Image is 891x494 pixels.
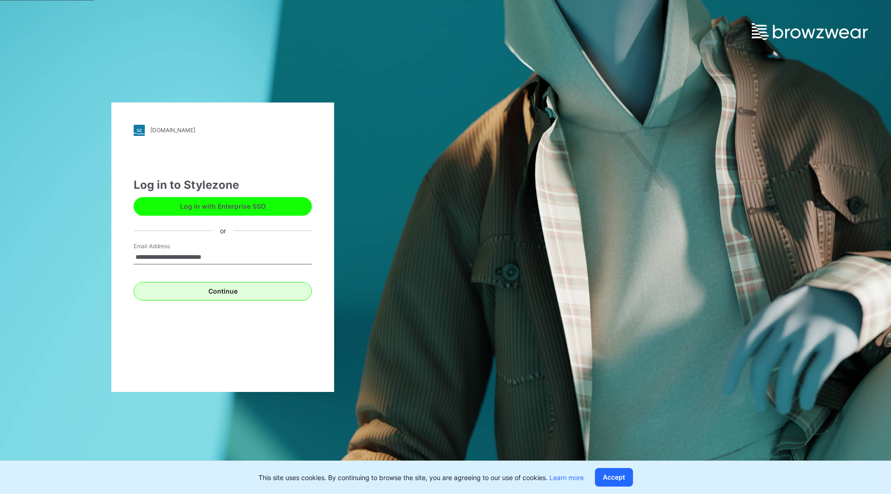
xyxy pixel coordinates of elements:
button: Continue [134,282,312,301]
div: or [213,226,233,236]
div: Log in to Stylezone [134,177,312,193]
p: This site uses cookies. By continuing to browse the site, you are agreeing to our use of cookies. [258,473,584,482]
div: [DOMAIN_NAME] [150,127,195,134]
a: Learn more [549,474,584,481]
label: Email Address [134,242,199,250]
button: Log in with Enterprise SSO [134,197,312,216]
img: stylezone-logo.562084cfcfab977791bfbf7441f1a819.svg [134,125,145,136]
img: browzwear-logo.e42bd6dac1945053ebaf764b6aa21510.svg [752,23,868,40]
button: Accept [595,468,633,487]
a: [DOMAIN_NAME] [134,125,312,136]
